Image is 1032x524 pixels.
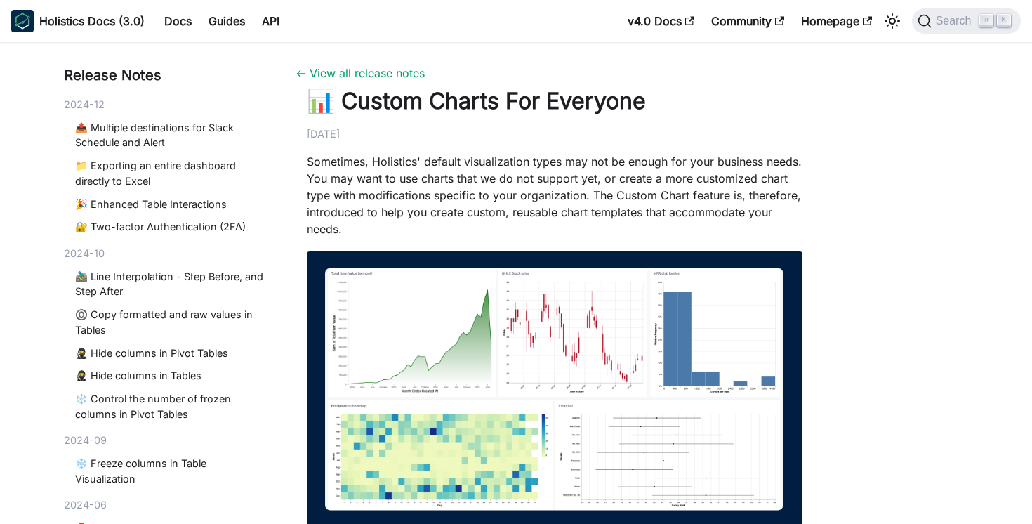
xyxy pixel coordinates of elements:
a: ©️ Copy formatted and raw values in Tables [75,307,267,337]
a: Guides [200,10,253,32]
div: 2024-12 [64,97,273,112]
nav: Blog recent posts navigation [64,65,273,524]
button: Search [912,8,1021,34]
a: 🎉 Enhanced Table Interactions [75,197,267,212]
h1: 📊 Custom Charts For Everyone [307,87,802,115]
button: Switch between dark and light mode (currently light mode) [881,10,904,32]
p: Sometimes, Holistics' default visualization types may not be enough for your business needs. You ... [307,153,802,237]
a: v4.0 Docs [619,10,703,32]
div: Release Notes [64,65,273,86]
a: 🥷 Hide columns in Tables [75,368,267,384]
a: 📤 Multiple destinations for Slack Schedule and Alert [75,120,267,150]
a: ← View all release notes [296,66,425,80]
a: 📁 Exporting an entire dashboard directly to Excel [75,158,267,188]
a: Homepage [793,10,880,32]
a: HolisticsHolistics Docs (3.0) [11,10,145,32]
a: 🥷 Hide columns in Pivot Tables [75,346,267,361]
img: Holistics [11,10,34,32]
div: 2024-09 [64,433,273,448]
a: API [253,10,288,32]
div: 2024-06 [64,497,273,513]
a: ❄️ Freeze columns in Table Visualization [75,456,267,486]
a: Docs [156,10,200,32]
a: ❄️ Control the number of frozen columns in Pivot Tables [75,391,267,421]
a: Community [703,10,793,32]
kbd: K [997,14,1011,27]
a: 🔐 Two-factor Authentication (2FA) [75,219,267,235]
b: Holistics Docs (3.0) [39,13,145,30]
time: [DATE] [307,128,340,140]
div: 2024-10 [64,246,273,261]
span: Search [932,15,980,27]
a: 🚵🏾‍♂️ Line Interpolation - Step Before, and Step After [75,269,267,299]
kbd: ⌘ [979,14,993,27]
